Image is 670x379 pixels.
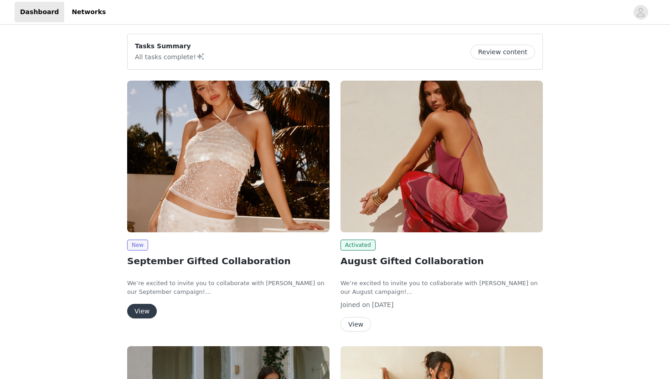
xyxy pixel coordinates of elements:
p: All tasks complete! [135,51,205,62]
a: Dashboard [15,2,64,22]
span: Joined on [340,301,370,308]
button: View [340,317,371,332]
span: Activated [340,240,376,251]
p: We’re excited to invite you to collaborate with [PERSON_NAME] on our August campaign! [340,279,543,297]
h2: August Gifted Collaboration [340,254,543,268]
a: Networks [66,2,111,22]
img: Peppermayo CA [127,81,330,232]
p: We’re excited to invite you to collaborate with [PERSON_NAME] on our September campaign! [127,279,330,297]
a: View [127,308,157,315]
span: [DATE] [372,301,393,308]
img: Peppermayo CA [340,81,543,232]
span: New [127,240,148,251]
a: View [340,321,371,328]
h2: September Gifted Collaboration [127,254,330,268]
button: View [127,304,157,318]
div: avatar [636,5,645,20]
button: Review content [470,45,535,59]
p: Tasks Summary [135,41,205,51]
